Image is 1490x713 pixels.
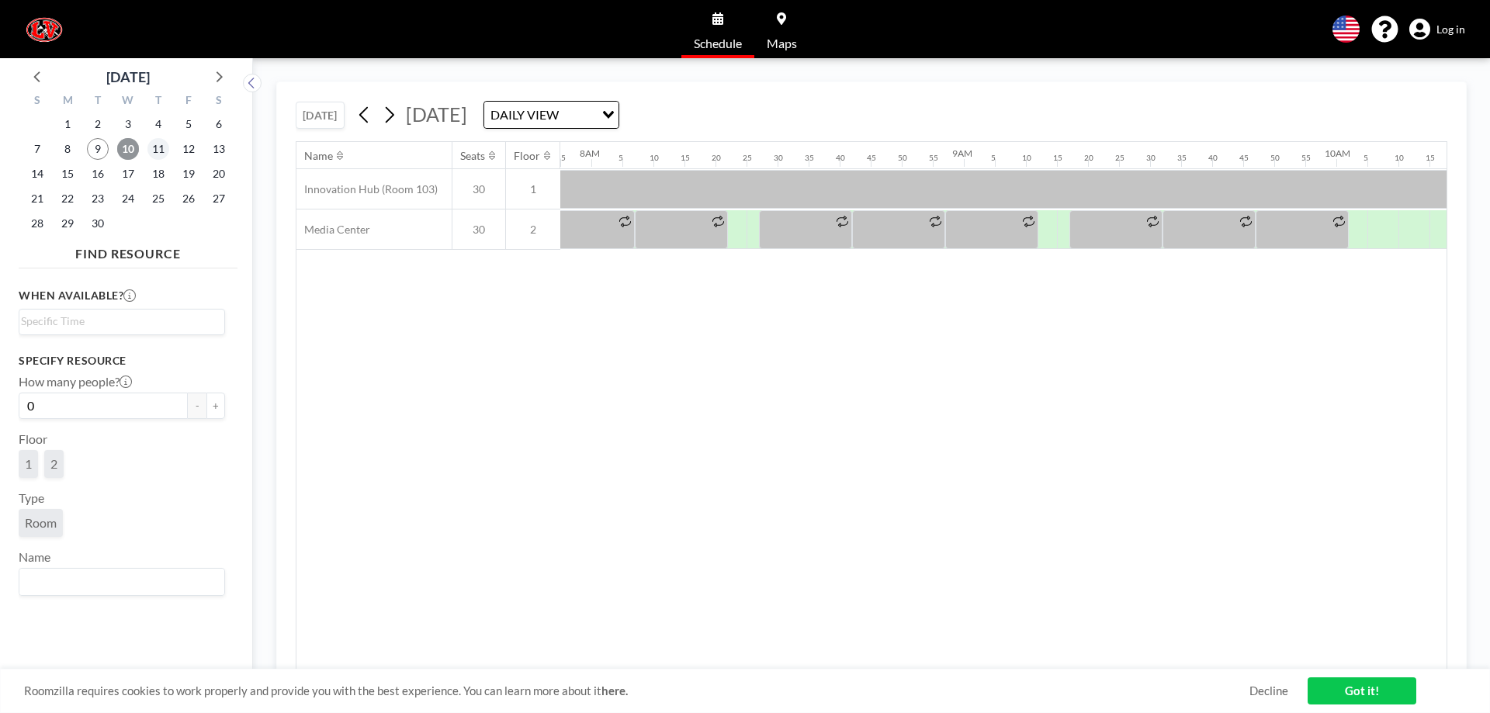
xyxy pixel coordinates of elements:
[19,431,47,447] label: Floor
[117,113,139,135] span: Wednesday, September 3, 2025
[106,66,150,88] div: [DATE]
[50,456,57,472] span: 2
[580,147,600,159] div: 8AM
[304,149,333,163] div: Name
[19,490,44,506] label: Type
[147,113,169,135] span: Thursday, September 4, 2025
[1053,153,1062,163] div: 15
[26,213,48,234] span: Sunday, September 28, 2025
[178,163,199,185] span: Friday, September 19, 2025
[57,213,78,234] span: Monday, September 29, 2025
[1364,153,1368,163] div: 5
[1270,153,1280,163] div: 50
[26,138,48,160] span: Sunday, September 7, 2025
[57,163,78,185] span: Monday, September 15, 2025
[19,569,224,595] div: Search for option
[208,138,230,160] span: Saturday, September 13, 2025
[143,92,173,112] div: T
[23,92,53,112] div: S
[21,572,216,592] input: Search for option
[774,153,783,163] div: 30
[19,549,50,565] label: Name
[1084,153,1093,163] div: 20
[19,310,224,333] div: Search for option
[805,153,814,163] div: 35
[514,149,540,163] div: Floor
[1325,147,1350,159] div: 10AM
[743,153,752,163] div: 25
[484,102,619,128] div: Search for option
[898,153,907,163] div: 50
[208,113,230,135] span: Saturday, September 6, 2025
[19,374,132,389] label: How many people?
[87,138,109,160] span: Tuesday, September 9, 2025
[19,240,237,261] h4: FIND RESOURCE
[506,223,560,237] span: 2
[24,684,1249,698] span: Roomzilla requires cookies to work properly and provide you with the best experience. You can lea...
[53,92,83,112] div: M
[991,153,996,163] div: 5
[117,138,139,160] span: Wednesday, September 10, 2025
[117,188,139,209] span: Wednesday, September 24, 2025
[147,163,169,185] span: Thursday, September 18, 2025
[929,153,938,163] div: 55
[1395,153,1404,163] div: 10
[147,138,169,160] span: Thursday, September 11, 2025
[87,188,109,209] span: Tuesday, September 23, 2025
[87,163,109,185] span: Tuesday, September 16, 2025
[113,92,144,112] div: W
[21,313,216,330] input: Search for option
[296,223,370,237] span: Media Center
[57,138,78,160] span: Monday, September 8, 2025
[1022,153,1031,163] div: 10
[487,105,562,125] span: DAILY VIEW
[601,684,628,697] a: here.
[506,182,560,196] span: 1
[296,182,438,196] span: Innovation Hub (Room 103)
[952,147,972,159] div: 9AM
[173,92,203,112] div: F
[681,153,690,163] div: 15
[25,515,57,531] span: Room
[208,163,230,185] span: Saturday, September 20, 2025
[83,92,113,112] div: T
[867,153,876,163] div: 45
[406,102,467,126] span: [DATE]
[836,153,845,163] div: 40
[147,188,169,209] span: Thursday, September 25, 2025
[87,113,109,135] span: Tuesday, September 2, 2025
[460,149,485,163] div: Seats
[25,456,32,472] span: 1
[556,153,566,163] div: 55
[57,113,78,135] span: Monday, September 1, 2025
[767,37,797,50] span: Maps
[452,223,505,237] span: 30
[296,102,345,129] button: [DATE]
[619,153,623,163] div: 5
[117,163,139,185] span: Wednesday, September 17, 2025
[206,393,225,419] button: +
[1115,153,1124,163] div: 25
[203,92,234,112] div: S
[563,105,593,125] input: Search for option
[178,188,199,209] span: Friday, September 26, 2025
[1146,153,1156,163] div: 30
[26,188,48,209] span: Sunday, September 21, 2025
[19,354,225,368] h3: Specify resource
[1239,153,1249,163] div: 45
[1301,153,1311,163] div: 55
[1249,684,1288,698] a: Decline
[87,213,109,234] span: Tuesday, September 30, 2025
[178,138,199,160] span: Friday, September 12, 2025
[25,14,64,45] img: organization-logo
[1308,677,1416,704] a: Got it!
[208,188,230,209] span: Saturday, September 27, 2025
[188,393,206,419] button: -
[1436,22,1465,36] span: Log in
[712,153,721,163] div: 20
[1409,19,1465,40] a: Log in
[26,163,48,185] span: Sunday, September 14, 2025
[57,188,78,209] span: Monday, September 22, 2025
[178,113,199,135] span: Friday, September 5, 2025
[694,37,742,50] span: Schedule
